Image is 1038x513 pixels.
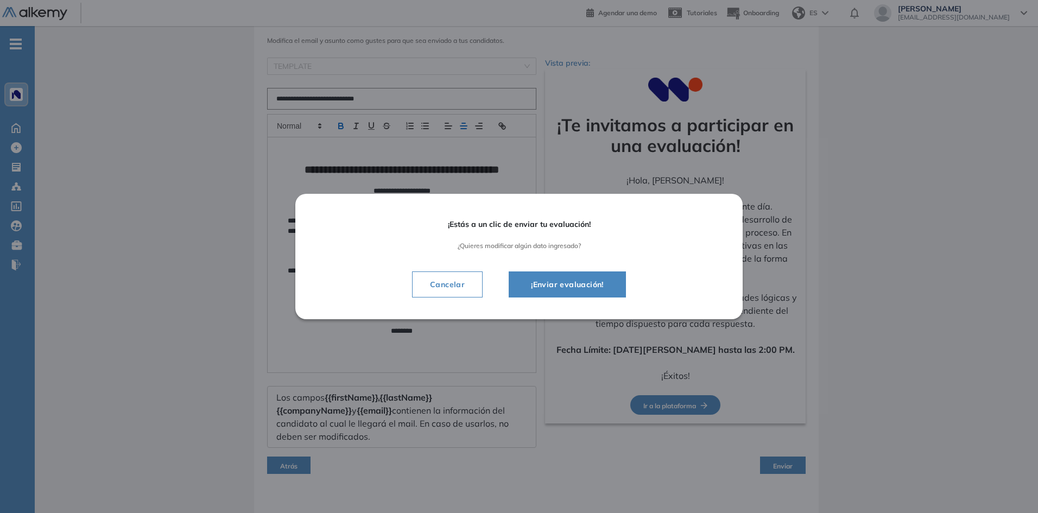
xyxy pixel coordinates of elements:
[326,242,712,250] span: ¿Quieres modificar algún dato ingresado?
[843,387,1038,513] div: Widget de chat
[509,271,626,297] button: ¡Enviar evaluación!
[412,271,483,297] button: Cancelar
[843,387,1038,513] iframe: Chat Widget
[522,278,612,291] span: ¡Enviar evaluación!
[421,278,473,291] span: Cancelar
[326,220,712,229] span: ¡Estás a un clic de enviar tu evaluación!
